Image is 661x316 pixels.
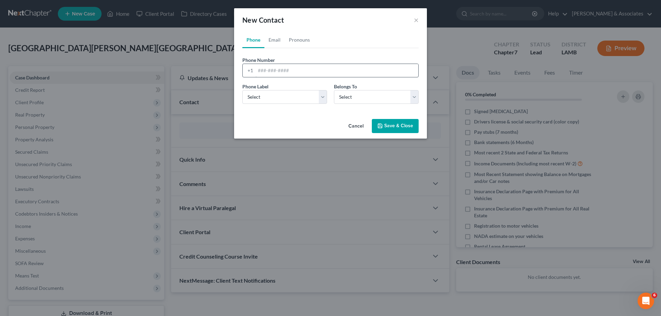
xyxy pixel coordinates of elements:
[652,293,657,298] span: 6
[242,32,264,48] a: Phone
[243,64,255,77] div: +1
[334,84,357,89] span: Belongs To
[242,84,269,89] span: Phone Label
[242,57,275,63] span: Phone Number
[255,64,418,77] input: ###-###-####
[343,120,369,133] button: Cancel
[285,32,314,48] a: Pronouns
[414,16,419,24] button: ×
[638,293,654,309] iframe: Intercom live chat
[264,32,285,48] a: Email
[242,16,284,24] span: New Contact
[372,119,419,133] button: Save & Close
